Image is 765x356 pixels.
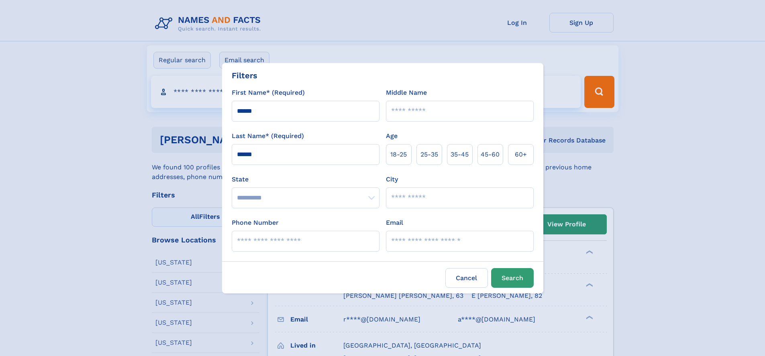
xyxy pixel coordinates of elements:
span: 45‑60 [481,150,500,159]
label: First Name* (Required) [232,88,305,98]
label: Last Name* (Required) [232,131,304,141]
label: Middle Name [386,88,427,98]
button: Search [491,268,534,288]
div: Filters [232,69,257,81]
label: City [386,175,398,184]
span: 60+ [515,150,527,159]
span: 25‑35 [420,150,438,159]
span: 35‑45 [451,150,469,159]
label: Email [386,218,403,228]
label: Age [386,131,398,141]
label: State [232,175,379,184]
span: 18‑25 [390,150,407,159]
label: Cancel [445,268,488,288]
label: Phone Number [232,218,279,228]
